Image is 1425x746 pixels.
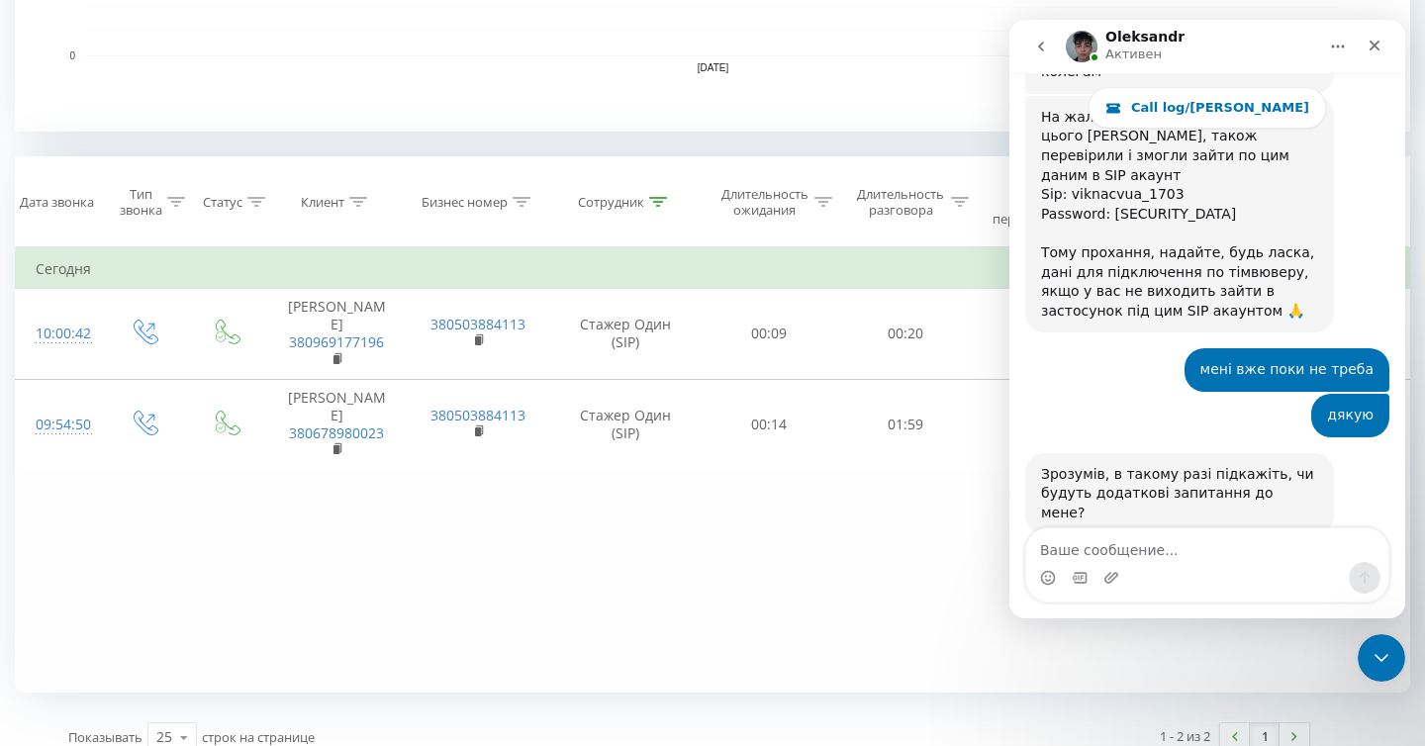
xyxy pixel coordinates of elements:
div: Сотрудник [578,194,644,211]
td: 00:09 [702,289,838,380]
td: 01:59 [837,379,974,470]
div: Название схемы переадресации [992,177,1088,228]
a: 380678980023 [289,423,384,442]
iframe: Intercom live chat [1009,20,1405,618]
td: Стажер Один (SIP) [549,289,702,380]
iframe: Intercom live chat [1358,634,1405,682]
div: 09:54:50 [36,406,83,444]
div: 1 - 2 из 2 [1160,726,1210,746]
td: 00:20 [837,289,974,380]
text: 0 [69,50,75,61]
td: Сегодня [16,249,1410,289]
div: Клиент [301,194,344,211]
a: 380503884113 [430,406,525,424]
text: [DATE] [698,62,729,73]
span: строк на странице [202,728,315,746]
div: Длительность разговора [855,186,946,220]
td: 00:14 [702,379,838,470]
a: 380969177196 [289,332,384,351]
div: Бизнес номер [422,194,508,211]
div: Тип звонка [120,186,162,220]
span: Показывать [68,728,142,746]
div: Длительность ожидания [719,186,810,220]
div: Статус [203,194,242,211]
div: 10:00:42 [36,315,83,353]
div: Дата звонка [20,194,94,211]
a: 380503884113 [430,315,525,333]
td: [PERSON_NAME] [266,289,408,380]
td: Стажер Один (SIP) [549,379,702,470]
td: [PERSON_NAME] [266,379,408,470]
